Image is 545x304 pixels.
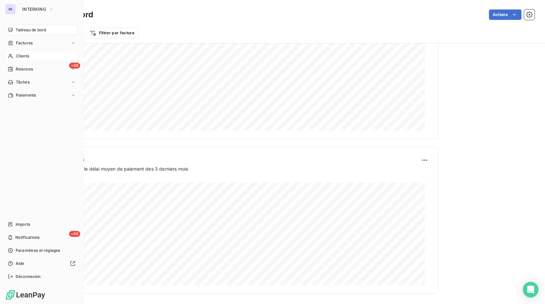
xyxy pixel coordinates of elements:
[16,221,30,227] span: Imports
[16,53,29,59] span: Clients
[5,38,78,48] a: Factures
[16,274,41,280] span: Déconnexion
[5,245,78,256] a: Paramètres et réglages
[15,235,39,240] span: Notifications
[16,261,24,266] span: Aide
[16,79,30,85] span: Tâches
[16,27,46,33] span: Tableau de bord
[489,9,522,20] button: Actions
[69,63,80,68] span: +99
[5,290,46,300] img: Logo LeanPay
[5,90,78,100] a: Paiements
[5,4,16,14] div: IN
[5,219,78,230] a: Imports
[16,248,60,253] span: Paramètres et réglages
[523,282,538,297] div: Open Intercom Messenger
[5,258,78,269] a: Aide
[85,28,139,38] button: Filtrer par facture
[16,40,33,46] span: Factures
[16,66,33,72] span: Relances
[37,165,188,172] span: Prévisionnel basé sur le délai moyen de paiement des 3 derniers mois
[16,92,36,98] span: Paiements
[5,64,78,74] a: +99Relances
[5,77,78,87] a: Tâches
[5,51,78,61] a: Clients
[69,231,80,237] span: +99
[5,25,78,35] a: Tableau de bord
[22,7,46,12] span: INTERKING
